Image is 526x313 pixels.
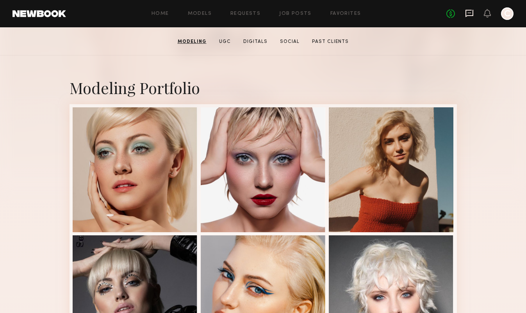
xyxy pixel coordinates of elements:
[188,11,212,16] a: Models
[330,11,361,16] a: Favorites
[152,11,169,16] a: Home
[240,38,271,45] a: Digitals
[230,11,260,16] a: Requests
[279,11,312,16] a: Job Posts
[70,77,457,98] div: Modeling Portfolio
[309,38,352,45] a: Past Clients
[277,38,303,45] a: Social
[501,7,514,20] a: C
[175,38,210,45] a: Modeling
[216,38,234,45] a: UGC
